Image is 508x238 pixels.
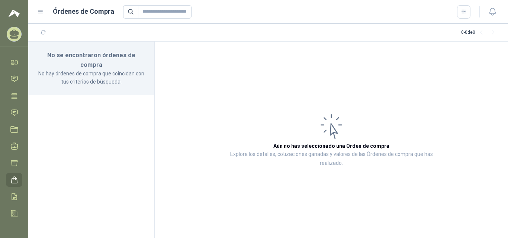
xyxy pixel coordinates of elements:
p: No hay órdenes de compra que coincidan con tus criterios de búsqueda. [37,69,145,86]
h3: No se encontraron órdenes de compra [37,50,145,69]
h1: Órdenes de Compra [53,6,114,17]
img: Logo peakr [9,9,20,18]
div: 0 - 0 de 0 [461,27,499,39]
p: Explora los detalles, cotizaciones ganadas y valores de las Órdenes de compra que has realizado. [229,150,434,168]
h3: Aún no has seleccionado una Orden de compra [273,142,389,150]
